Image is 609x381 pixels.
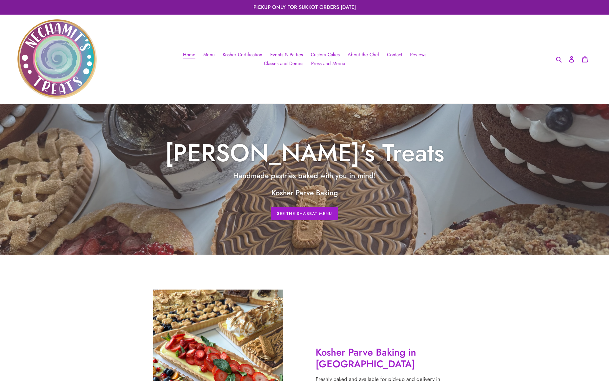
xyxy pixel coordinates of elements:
[270,51,303,58] span: Events & Parties
[311,60,345,67] span: Press and Media
[264,60,303,67] span: Classes and Demos
[410,51,426,58] span: Reviews
[311,51,340,58] span: Custom Cakes
[219,50,265,59] a: Kosher Certification
[271,207,338,220] a: See The Shabbat Menu: Weekly Menu
[183,51,195,58] span: Home
[132,138,477,168] h2: [PERSON_NAME]'s Treats
[407,50,429,59] a: Reviews
[203,51,215,58] span: Menu
[384,50,405,59] a: Contact
[223,51,262,58] span: Kosher Certification
[344,50,382,59] a: About the Chef
[316,346,477,370] h2: Kosher Parve Baking in [GEOGRAPHIC_DATA]
[180,50,199,59] a: Home
[308,50,343,59] a: Custom Cakes
[200,50,218,59] a: Menu
[308,59,348,68] a: Press and Media
[175,170,434,181] p: Handmade pastries baked with you in mind!
[348,51,379,58] span: About the Chef
[261,59,306,68] a: Classes and Demos
[387,51,402,58] span: Contact
[17,19,97,99] img: Nechamit&#39;s Treats
[175,187,434,198] p: Kosher Parve Baking
[267,50,306,59] a: Events & Parties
